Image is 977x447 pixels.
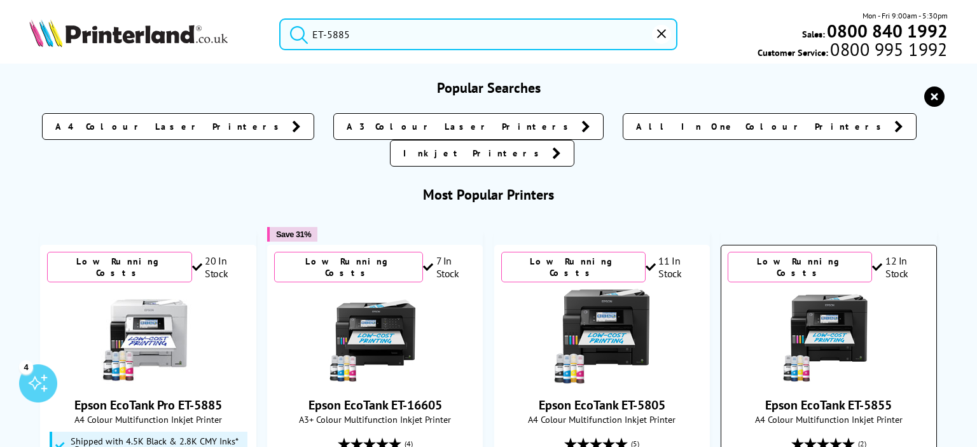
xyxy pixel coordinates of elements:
[403,147,546,160] span: Inkjet Printers
[274,252,423,282] div: Low Running Costs
[347,120,575,133] span: A3 Colour Laser Printers
[728,413,929,425] span: A4 Colour Multifunction Inkjet Printer
[781,374,877,387] a: Epson EcoTank ET-5855
[623,113,917,140] a: All In One Colour Printers
[390,140,574,167] a: Inkjet Printers
[279,18,677,50] input: Search product or brand
[423,254,476,280] div: 7 In Stock
[308,397,442,413] a: Epson EcoTank ET-16605
[47,252,191,282] div: Low Running Costs
[328,374,423,387] a: Epson EcoTank ET-16605
[863,10,948,22] span: Mon - Fri 9:00am - 5:30pm
[29,186,948,203] h3: Most Popular Printers
[42,113,314,140] a: A4 Colour Laser Printers
[828,43,947,55] span: 0800 995 1992
[29,19,263,50] a: Printerland Logo
[192,254,249,280] div: 20 In Stock
[646,254,703,280] div: 11 In Stock
[328,289,423,384] img: Epson EcoTank ET-16605
[29,79,948,97] h3: Popular Searches
[55,120,286,133] span: A4 Colour Laser Printers
[765,397,892,413] a: Epson EcoTank ET-5855
[100,289,196,384] img: Epson EcoTank Pro ET-5885
[827,19,948,43] b: 0800 840 1992
[758,43,947,58] span: Customer Service:
[501,252,646,282] div: Low Running Costs
[100,374,196,387] a: Epson EcoTank Pro ET-5885
[825,25,948,37] a: 0800 840 1992
[47,413,249,425] span: A4 Colour Multifunction Inkjet Printer
[74,397,222,413] a: Epson EcoTank Pro ET-5885
[19,360,33,374] div: 4
[501,413,703,425] span: A4 Colour Multifunction Inkjet Printer
[802,28,825,40] span: Sales:
[781,289,877,384] img: Epson EcoTank ET-5855
[29,19,228,47] img: Printerland Logo
[728,252,872,282] div: Low Running Costs
[274,413,476,425] span: A3+ Colour Multifunction Inkjet Printer
[554,289,649,384] img: Epson EcoTank ET-5805
[636,120,888,133] span: All In One Colour Printers
[539,397,665,413] a: Epson EcoTank ET-5805
[872,254,929,280] div: 12 In Stock
[554,374,649,387] a: Epson EcoTank ET-5805
[267,227,317,242] button: Save 31%
[276,230,311,239] span: Save 31%
[333,113,604,140] a: A3 Colour Laser Printers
